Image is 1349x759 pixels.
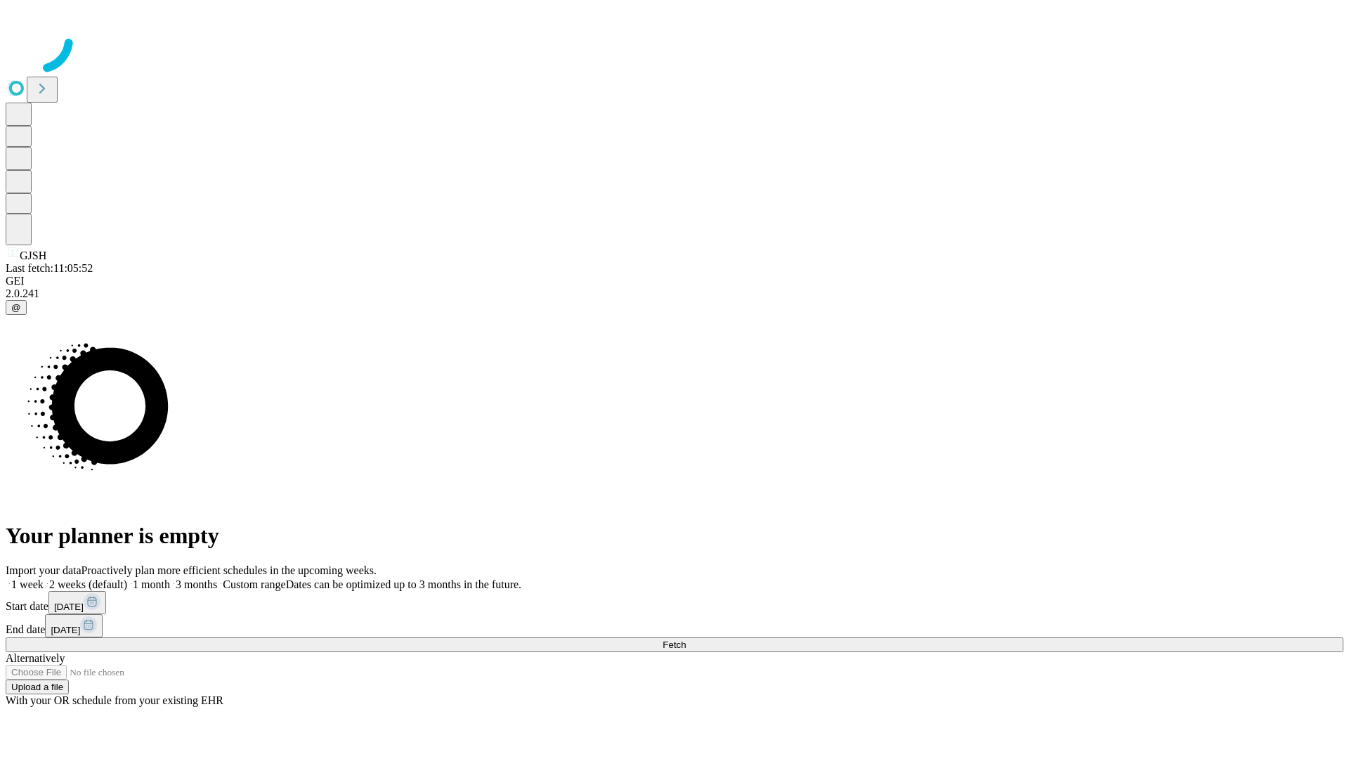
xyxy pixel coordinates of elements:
[176,578,217,590] span: 3 months
[6,637,1343,652] button: Fetch
[51,625,80,635] span: [DATE]
[11,578,44,590] span: 1 week
[6,300,27,315] button: @
[6,614,1343,637] div: End date
[20,249,46,261] span: GJSH
[54,602,84,612] span: [DATE]
[6,523,1343,549] h1: Your planner is empty
[6,591,1343,614] div: Start date
[6,652,65,664] span: Alternatively
[286,578,521,590] span: Dates can be optimized up to 3 months in the future.
[49,578,127,590] span: 2 weeks (default)
[6,262,93,274] span: Last fetch: 11:05:52
[82,564,377,576] span: Proactively plan more efficient schedules in the upcoming weeks.
[6,694,223,706] span: With your OR schedule from your existing EHR
[6,287,1343,300] div: 2.0.241
[6,275,1343,287] div: GEI
[6,564,82,576] span: Import your data
[48,591,106,614] button: [DATE]
[663,640,686,650] span: Fetch
[133,578,170,590] span: 1 month
[6,680,69,694] button: Upload a file
[223,578,285,590] span: Custom range
[45,614,103,637] button: [DATE]
[11,302,21,313] span: @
